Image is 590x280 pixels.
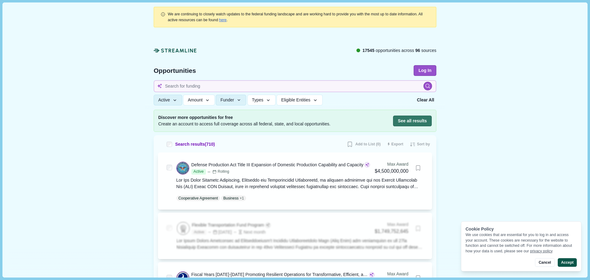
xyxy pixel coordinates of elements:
span: opportunities across sources [362,47,436,54]
button: Clear All [415,95,436,105]
button: Log In [414,65,436,76]
div: Flexible Transportation Fund Program [192,222,264,228]
span: Search results ( 710 ) [175,141,215,148]
span: 17545 [362,48,374,53]
div: Lor Ips Dolor Sitametc Adipiscing, Elitseddo eiu Temporincidid Utlaboreetd, ma aliquaen adminimve... [176,177,424,190]
div: [DATE] [207,229,232,235]
div: $1,749,752,645 [375,228,408,235]
div: Max Award [379,271,408,277]
div: We use cookies that are essential for you to log in and access your account. These cookies are ne... [466,232,577,254]
span: Types [252,97,263,103]
a: privacy policy [530,249,553,253]
button: Active [154,95,182,105]
button: Amount [183,95,215,105]
button: Cancel [535,258,554,267]
div: . [168,11,430,23]
div: Defense Production Act Title III Expansion of Domestic Production Capability and Capacity [191,162,364,168]
p: Cooperative Agreement [179,195,218,201]
input: Search for funding [154,80,436,92]
span: 96 [415,48,420,53]
button: See all results [393,116,432,126]
span: Amount [188,97,203,103]
button: Export results to CSV (250 max) [385,140,406,149]
span: + 1 [240,195,244,201]
span: Create an account to access full coverage across all federal, state, and local opportunities. [158,121,330,127]
div: Max Award [375,221,408,228]
span: Funder [220,97,234,103]
span: Cookie Policy [466,227,494,231]
button: Sort by [407,140,432,149]
button: Accept [558,258,577,267]
div: Rolling [212,169,229,175]
button: Bookmark this grant. [413,163,423,173]
span: Eligible Entities [281,97,310,103]
button: Types [247,95,276,105]
a: Defense Production Act Title III Expansion of Domestic Production Capability and CapacityActiveRo... [176,161,424,201]
div: Next month [233,229,266,235]
div: Fiscal Years [DATE]-[DATE] Promoting Resilient Operations for Transformative, Efficient, and Cost... [191,271,368,278]
button: Funder [216,95,246,105]
button: Eligible Entities [277,95,322,105]
div: $4,500,000,000 [375,168,408,175]
img: badge.png [177,222,189,235]
span: Active [191,169,206,175]
span: We are continuing to closely watch updates to the federal funding landscape and are working hard ... [168,12,423,22]
div: Lor Ipsum Dolors Ametconsec ad Elitseddoeiusm't Incididu Utlaboreetdolo Magn (Aliq Enim) adm veni... [176,238,424,250]
div: Max Award [375,161,408,168]
span: Opportunities [154,67,196,74]
p: Business [223,195,239,201]
span: Active [192,230,206,235]
button: Add to List (0) [344,140,383,149]
span: Discover more opportunities for free [158,114,330,121]
button: Bookmark this grant. [413,223,423,234]
img: DOD.png [177,162,189,174]
a: here [219,18,227,22]
span: Active [158,97,170,103]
